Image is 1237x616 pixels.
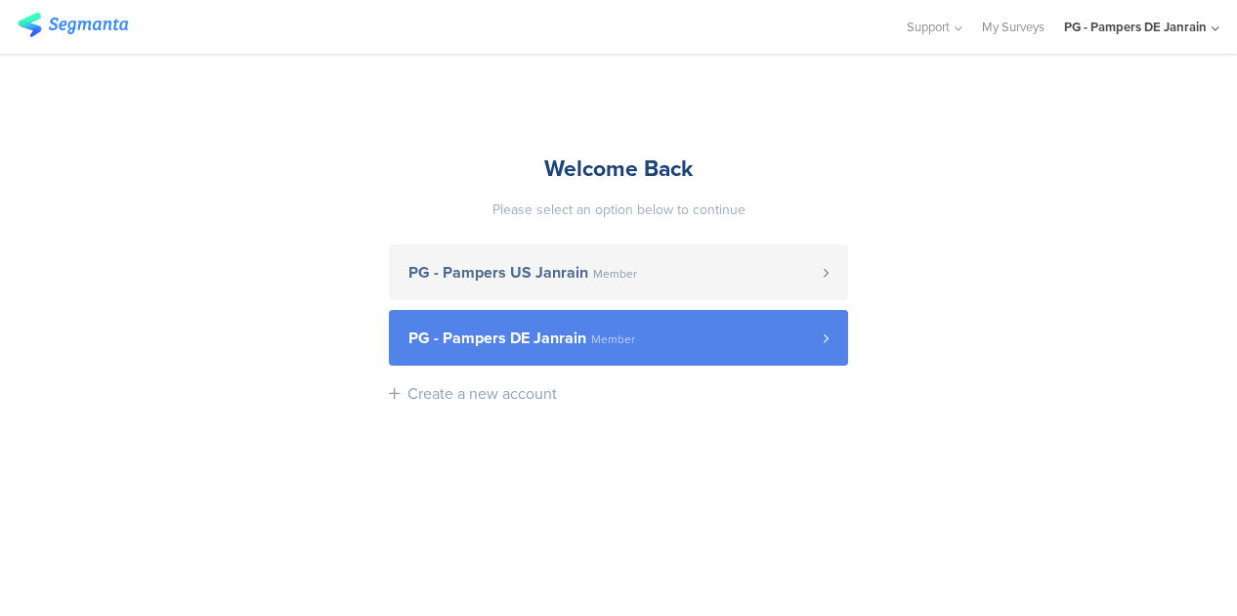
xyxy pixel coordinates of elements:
span: Member [593,268,637,280]
span: Member [591,333,635,345]
div: Create a new account [407,382,557,405]
img: segmanta logo [18,13,128,37]
span: PG - Pampers DE Janrain [408,330,586,346]
a: PG - Pampers US Janrain Member [389,244,848,300]
span: PG - Pampers US Janrain [408,265,588,281]
span: Support [907,18,950,36]
div: PG - Pampers DE Janrain [1064,18,1207,36]
a: PG - Pampers DE Janrain Member [389,310,848,366]
div: Please select an option below to continue [389,199,848,220]
div: Welcome Back [389,152,848,185]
